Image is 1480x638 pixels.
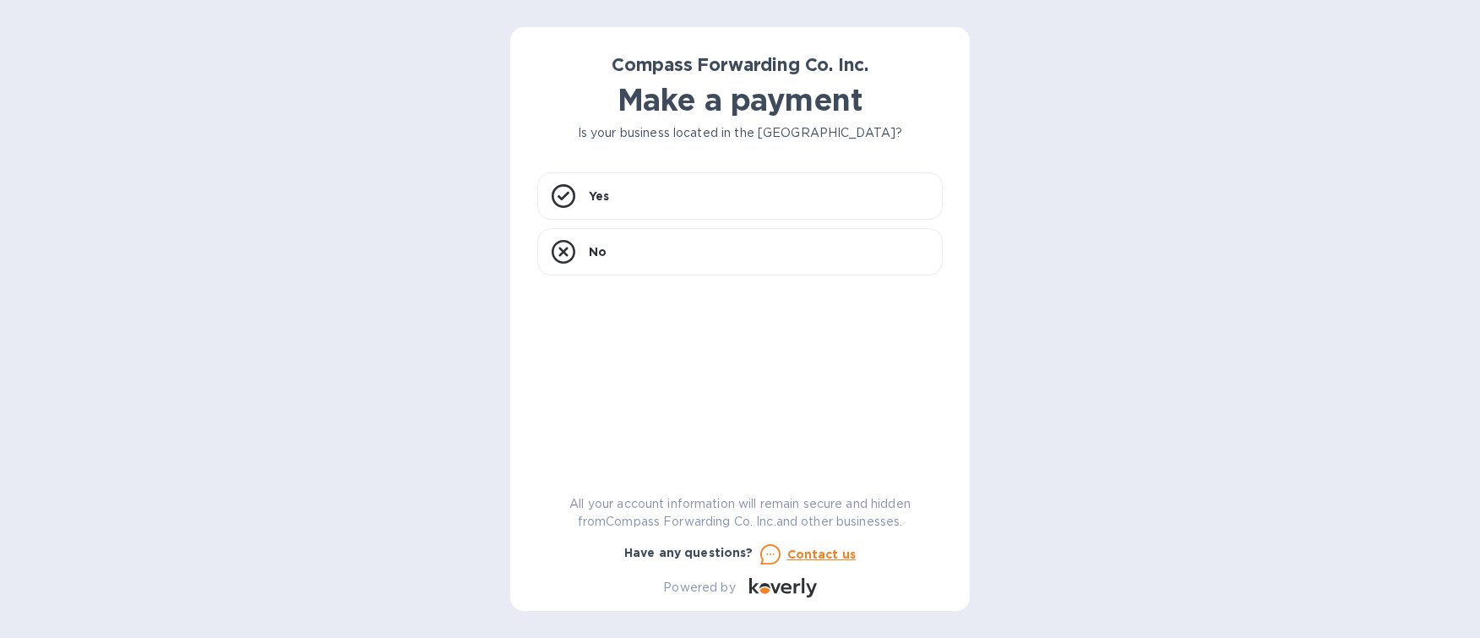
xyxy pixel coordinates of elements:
b: Compass Forwarding Co. Inc. [612,54,868,75]
p: Powered by [663,579,735,597]
b: Have any questions? [624,546,754,559]
p: Is your business located in the [GEOGRAPHIC_DATA]? [537,124,943,142]
u: Contact us [787,548,857,561]
p: Yes [589,188,609,204]
p: All your account information will remain secure and hidden from Compass Forwarding Co. Inc. and o... [537,495,943,531]
p: No [589,243,607,260]
h1: Make a payment [537,82,943,117]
